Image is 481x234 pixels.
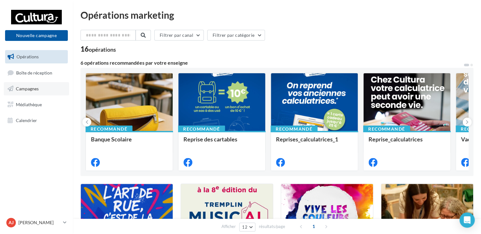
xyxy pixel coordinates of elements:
[16,102,42,107] span: Médiathèque
[276,136,338,143] span: Reprises_calculatrices_1
[309,221,319,231] span: 1
[4,114,69,127] a: Calendrier
[259,224,285,230] span: résultats/page
[16,54,39,59] span: Opérations
[363,126,410,133] div: Recommandé
[9,219,14,226] span: AJ
[154,30,204,41] button: Filtrer par canal
[80,60,463,65] div: 6 opérations recommandées par votre enseigne
[80,10,473,20] div: Opérations marketing
[16,70,52,75] span: Boîte de réception
[91,136,132,143] span: Banque Scolaire
[89,47,116,52] div: opérations
[369,136,423,143] span: Reprise_calculatrices
[4,66,69,80] a: Boîte de réception
[4,82,69,95] a: Campagnes
[459,212,475,228] div: Open Intercom Messenger
[242,224,247,230] span: 12
[4,98,69,111] a: Médiathèque
[271,126,317,133] div: Recommandé
[16,117,37,123] span: Calendrier
[183,136,237,143] span: Reprise des cartables
[221,224,236,230] span: Afficher
[239,223,255,231] button: 12
[86,126,132,133] div: Recommandé
[5,30,68,41] button: Nouvelle campagne
[4,50,69,63] a: Opérations
[207,30,265,41] button: Filtrer par catégorie
[5,217,68,229] a: AJ [PERSON_NAME]
[178,126,225,133] div: Recommandé
[80,46,116,53] div: 16
[18,219,61,226] p: [PERSON_NAME]
[16,86,39,91] span: Campagnes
